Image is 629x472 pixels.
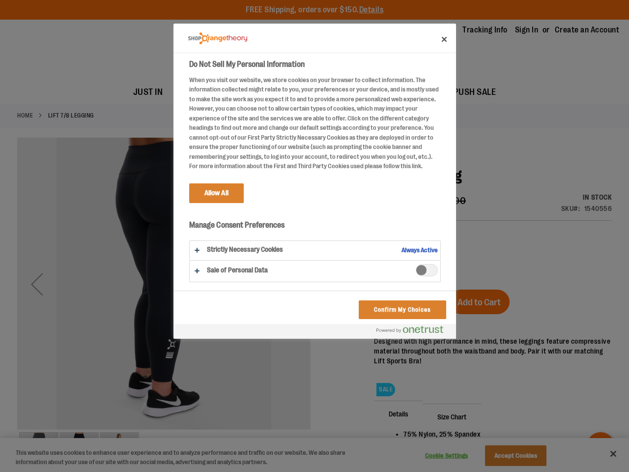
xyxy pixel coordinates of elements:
span: Sale of Personal Data [416,264,438,276]
button: Allow All [189,183,244,203]
div: When you visit our website, we store cookies on your browser to collect information. The informat... [189,75,441,171]
div: Preference center [173,24,456,339]
a: Powered by OneTrust Opens in a new Tab [376,325,451,338]
div: Do Not Sell My Personal Information [173,24,456,339]
img: Powered by OneTrust Opens in a new Tab [376,325,443,333]
h3: Manage Consent Preferences [189,220,441,236]
h2: Do Not Sell My Personal Information [189,59,441,70]
img: Company Logo [188,32,247,45]
div: Company Logo [188,29,247,48]
button: Confirm My Choices [359,300,446,319]
button: Close [433,29,455,50]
